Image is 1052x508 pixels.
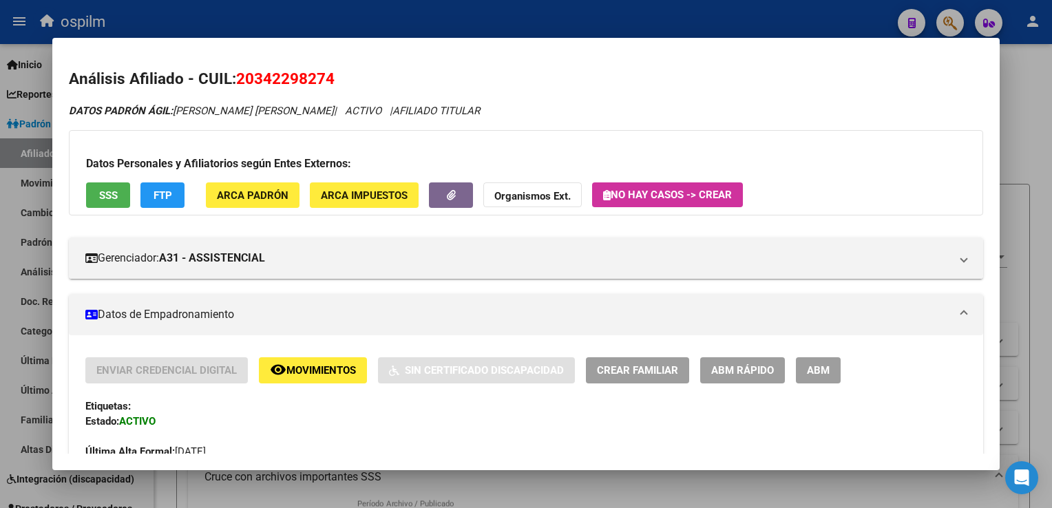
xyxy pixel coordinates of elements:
strong: DATOS PADRÓN ÁGIL: [69,105,173,117]
button: ARCA Impuestos [310,182,419,208]
mat-panel-title: Gerenciador: [85,250,949,266]
mat-icon: remove_red_eye [270,361,286,378]
button: No hay casos -> Crear [592,182,743,207]
span: No hay casos -> Crear [603,189,732,201]
button: ARCA Padrón [206,182,299,208]
span: ARCA Padrón [217,189,288,202]
span: 20342298274 [236,70,335,87]
button: Enviar Credencial Digital [85,357,248,383]
span: [PERSON_NAME] [PERSON_NAME] [69,105,334,117]
span: SSS [99,189,118,202]
mat-expansion-panel-header: Gerenciador:A31 - ASSISTENCIAL [69,237,982,279]
strong: Etiquetas: [85,400,131,412]
span: Sin Certificado Discapacidad [405,365,564,377]
button: ABM Rápido [700,357,785,383]
span: Enviar Credencial Digital [96,365,237,377]
button: FTP [140,182,185,208]
strong: Organismos Ext. [494,190,571,202]
span: AFILIADO TITULAR [392,105,480,117]
span: ABM [807,365,830,377]
span: ARCA Impuestos [321,189,408,202]
button: Crear Familiar [586,357,689,383]
strong: Estado: [85,415,119,427]
mat-panel-title: Datos de Empadronamiento [85,306,949,323]
div: Open Intercom Messenger [1005,461,1038,494]
span: [DATE] [85,445,206,458]
strong: Última Alta Formal: [85,445,175,458]
button: Sin Certificado Discapacidad [378,357,575,383]
h3: Datos Personales y Afiliatorios según Entes Externos: [86,156,965,172]
span: Crear Familiar [597,365,678,377]
mat-expansion-panel-header: Datos de Empadronamiento [69,294,982,335]
strong: A31 - ASSISTENCIAL [159,250,265,266]
i: | ACTIVO | [69,105,480,117]
button: ABM [796,357,841,383]
span: ABM Rápido [711,365,774,377]
button: Organismos Ext. [483,182,582,208]
strong: ACTIVO [119,415,156,427]
span: FTP [154,189,172,202]
span: Movimientos [286,365,356,377]
h2: Análisis Afiliado - CUIL: [69,67,982,91]
button: SSS [86,182,130,208]
button: Movimientos [259,357,367,383]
